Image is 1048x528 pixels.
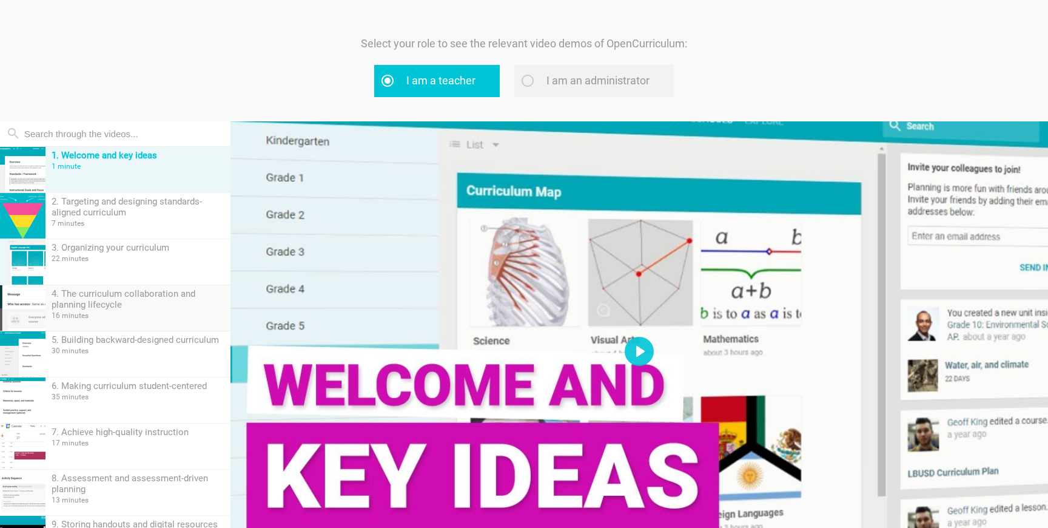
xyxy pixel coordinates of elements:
div: 7 minutes [52,219,224,228]
label: I am a teacher [374,65,500,97]
div: 5. Building backward-designed curriculum [52,334,224,345]
div: 16 minutes [52,311,224,320]
div: 2. Targeting and designing standards-aligned curriculum [52,196,224,218]
div: 3. Organizing your curriculum [52,242,224,253]
div: 1. Welcome and key ideas [52,150,224,161]
div: 6. Making curriculum student-centered [52,381,224,391]
div: 30 minutes [52,347,224,355]
div: 7. Achieve high-quality instruction [52,427,224,438]
div: 22 minutes [52,254,224,263]
div: 35 minutes [52,393,224,401]
div: 13 minutes [52,496,224,504]
div: 1 minute [52,162,224,171]
button: Play, 1. Welcome and key ideas [625,337,654,366]
div: 4. The curriculum collaboration and planning lifecycle [52,288,224,310]
div: 17 minutes [52,439,224,447]
label: I am an administrator [514,65,674,97]
p: Select your role to see the relevant video demos of OpenCurriculum: [324,35,724,53]
div: 8. Assessment and assessment-driven planning [52,473,224,495]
